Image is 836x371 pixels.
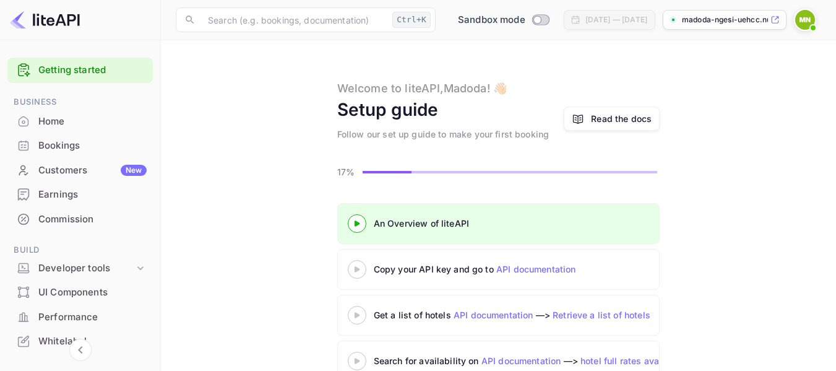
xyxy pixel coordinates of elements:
div: Developer tools [38,261,134,276]
div: Ctrl+K [392,12,431,28]
div: Whitelabel [7,330,153,354]
a: Getting started [38,63,147,77]
div: Switch to Production mode [453,13,554,27]
p: 17% [337,165,359,178]
div: New [121,165,147,176]
div: Welcome to liteAPI, Madoda ! 👋🏻 [337,80,507,97]
a: UI Components [7,281,153,303]
a: Earnings [7,183,153,206]
div: Earnings [7,183,153,207]
div: Commission [7,207,153,232]
div: Home [7,110,153,134]
a: Read the docs [564,107,660,131]
p: madoda-ngesi-uehcc.nui... [682,14,768,25]
a: API documentation [496,264,576,274]
a: hotel full rates availability [580,356,691,366]
div: UI Components [38,286,147,300]
img: Madoda Ngesi [795,10,815,30]
div: Copy your API key and go to [374,263,683,276]
div: Bookings [7,134,153,158]
a: API documentation [481,356,561,366]
div: Performance [38,310,147,325]
a: Retrieve a list of hotels [553,310,650,320]
a: CustomersNew [7,159,153,181]
span: Business [7,95,153,109]
a: Read the docs [591,112,652,125]
button: Collapse navigation [69,339,92,361]
div: UI Components [7,281,153,305]
div: Commission [38,212,147,227]
input: Search (e.g. bookings, documentation) [200,7,387,32]
div: [DATE] — [DATE] [585,14,647,25]
div: CustomersNew [7,159,153,183]
div: Home [38,115,147,129]
span: Sandbox mode [458,13,525,27]
a: Whitelabel [7,330,153,352]
div: Whitelabel [38,334,147,349]
div: Search for availability on —> [374,354,807,367]
a: Bookings [7,134,153,157]
div: An Overview of liteAPI [374,217,683,230]
div: Getting started [7,58,153,83]
div: Bookings [38,139,147,153]
div: Earnings [38,188,147,202]
a: API documentation [454,310,533,320]
span: Build [7,243,153,257]
div: Performance [7,305,153,330]
a: Home [7,110,153,133]
div: Follow our set up guide to make your first booking [337,128,549,141]
img: LiteAPI logo [10,10,80,30]
div: Developer tools [7,258,153,279]
a: Commission [7,207,153,230]
div: Get a list of hotels —> [374,308,683,321]
a: Performance [7,305,153,328]
div: Customers [38,164,147,178]
div: Setup guide [337,97,439,123]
